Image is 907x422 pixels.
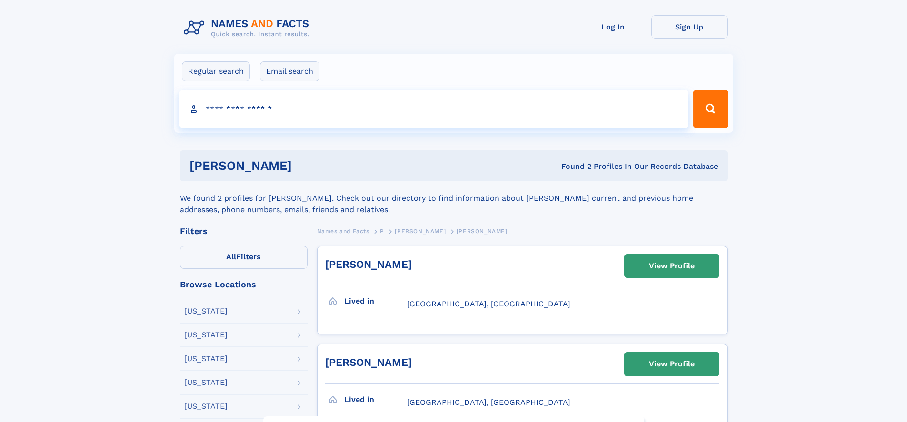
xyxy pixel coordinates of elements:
[182,61,250,81] label: Regular search
[344,392,407,408] h3: Lived in
[184,402,228,410] div: [US_STATE]
[693,90,728,128] button: Search Button
[184,379,228,386] div: [US_STATE]
[407,398,570,407] span: [GEOGRAPHIC_DATA], [GEOGRAPHIC_DATA]
[380,225,384,237] a: P
[180,15,317,41] img: Logo Names and Facts
[184,307,228,315] div: [US_STATE]
[457,228,508,235] span: [PERSON_NAME]
[649,255,695,277] div: View Profile
[407,299,570,308] span: [GEOGRAPHIC_DATA], [GEOGRAPHIC_DATA]
[180,280,308,289] div: Browse Locations
[625,353,719,375] a: View Profile
[395,225,446,237] a: [PERSON_NAME]
[651,15,728,39] a: Sign Up
[344,293,407,309] h3: Lived in
[260,61,319,81] label: Email search
[575,15,651,39] a: Log In
[184,331,228,339] div: [US_STATE]
[184,355,228,363] div: [US_STATE]
[380,228,384,235] span: P
[625,255,719,277] a: View Profile
[189,160,427,172] h1: [PERSON_NAME]
[180,246,308,269] label: Filters
[325,356,412,368] a: [PERSON_NAME]
[179,90,689,128] input: search input
[649,353,695,375] div: View Profile
[427,161,718,172] div: Found 2 Profiles In Our Records Database
[180,227,308,236] div: Filters
[395,228,446,235] span: [PERSON_NAME]
[317,225,369,237] a: Names and Facts
[226,252,236,261] span: All
[180,181,728,216] div: We found 2 profiles for [PERSON_NAME]. Check out our directory to find information about [PERSON_...
[325,258,412,270] a: [PERSON_NAME]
